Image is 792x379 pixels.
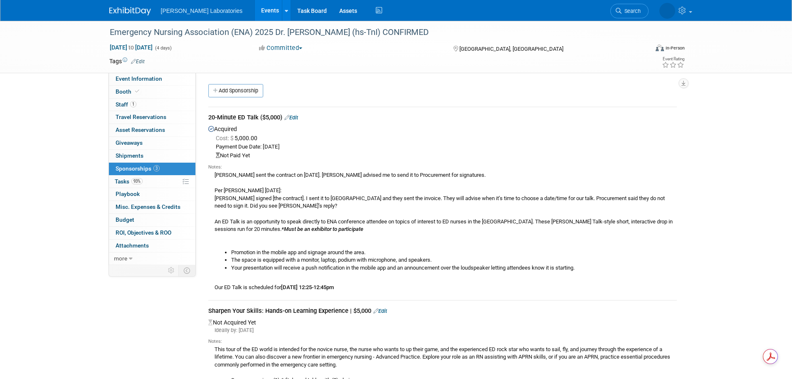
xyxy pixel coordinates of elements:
li: The space is equipped with a monitor, laptop, podium with microphone, and speakers. [231,256,677,264]
span: to [127,44,135,51]
span: Staff [116,101,136,108]
td: Toggle Event Tabs [178,265,195,276]
div: Payment Due Date: [DATE] [216,143,677,151]
span: Asset Reservations [116,126,165,133]
i: Booth reservation complete [135,89,139,94]
a: Sponsorships3 [109,163,195,175]
span: (4 days) [154,45,172,51]
span: Shipments [116,152,143,159]
b: [DATE] 12:25-12:45pm [281,284,334,290]
td: Tags [109,57,145,65]
a: Search [588,4,626,18]
a: Misc. Expenses & Credits [109,201,195,213]
img: Format-Inperson.png [656,45,664,51]
div: Notes: [208,164,677,171]
span: Booth [116,88,141,95]
div: 20-Minute ED Talk ($5,000) [208,113,677,124]
span: Search [599,8,618,14]
a: Booth [109,86,195,98]
span: 93% [131,178,143,184]
span: ROI, Objectives & ROO [116,229,171,236]
a: Asset Reservations [109,124,195,136]
a: more [109,253,195,265]
span: Attachments [116,242,149,249]
span: Cost: $ [216,135,234,141]
span: 5,000.00 [216,135,261,141]
a: Shipments [109,150,195,162]
img: ExhibitDay [109,7,151,15]
span: Sponsorships [116,165,160,172]
li: Your presentation will receive a push notification in the mobile app and an announcement over the... [231,264,677,272]
a: Edit [284,114,298,121]
a: Staff1 [109,99,195,111]
a: Add Sponsorship [208,84,263,97]
span: 1 [130,101,136,107]
a: ROI, Objectives & ROO [109,227,195,239]
div: In-Person [665,45,685,51]
span: [DATE] [DATE] [109,44,153,51]
div: Not Paid Yet [216,152,677,160]
span: Tasks [115,178,143,185]
span: Event Information [116,75,162,82]
a: Tasks93% [109,176,195,188]
a: Edit [131,59,145,64]
span: more [114,255,127,262]
div: Notes: [208,338,677,345]
span: Travel Reservations [116,114,166,120]
a: Budget [109,214,195,226]
a: Attachments [109,240,195,252]
div: Event Format [600,43,685,56]
div: [PERSON_NAME] sent the contract on [DATE]. [PERSON_NAME] advised me to send it to Procurement for... [208,171,677,292]
img: Tisha Davis [637,5,675,14]
td: Personalize Event Tab Strip [164,265,179,276]
div: Event Rating [662,57,684,61]
span: 3 [153,165,160,171]
div: Sharpen Your Skills: Hands-on Learning Experience | $5,000 [208,307,677,317]
a: Playbook [109,188,195,201]
div: Emergency Nursing Association (ENA) 2025 Dr. [PERSON_NAME] (hs-TnI) CONFIRMED [107,25,636,40]
li: Promotion in the mobile app and signage around the area. [231,249,677,257]
a: Event Information [109,73,195,85]
a: Giveaways [109,137,195,149]
span: Playbook [116,191,140,197]
a: Edit [373,308,387,314]
span: Giveaways [116,139,143,146]
i: *Must be an exhibitor to participate [281,226,363,232]
div: Ideally by: [DATE] [208,327,677,334]
div: Acquired [208,124,677,294]
a: Travel Reservations [109,111,195,124]
span: [GEOGRAPHIC_DATA], [GEOGRAPHIC_DATA] [459,46,563,52]
span: Misc. Expenses & Credits [116,203,180,210]
span: [PERSON_NAME] Laboratories [161,7,243,14]
span: Budget [116,216,134,223]
button: Committed [256,44,306,52]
